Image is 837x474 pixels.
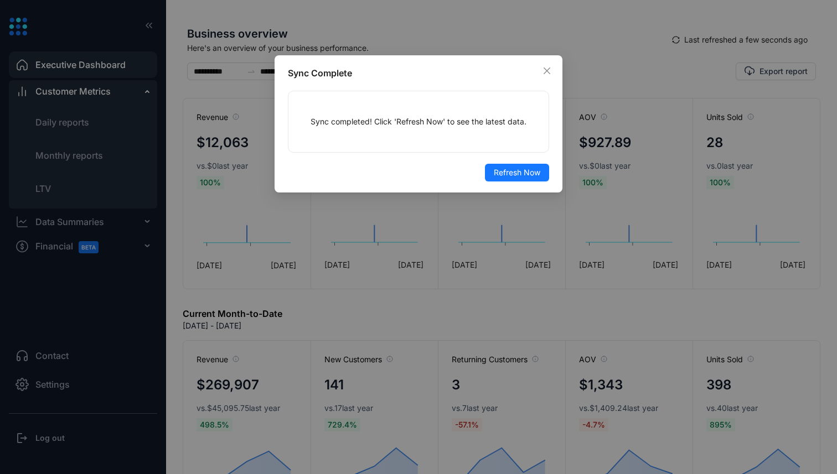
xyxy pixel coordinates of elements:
[538,62,556,80] button: Close
[485,164,549,181] button: Refresh Now
[297,116,540,128] p: Sync completed! Click 'Refresh Now' to see the latest data.
[288,66,549,80] div: Sync Complete
[494,166,540,179] span: Refresh Now
[542,66,551,75] span: close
